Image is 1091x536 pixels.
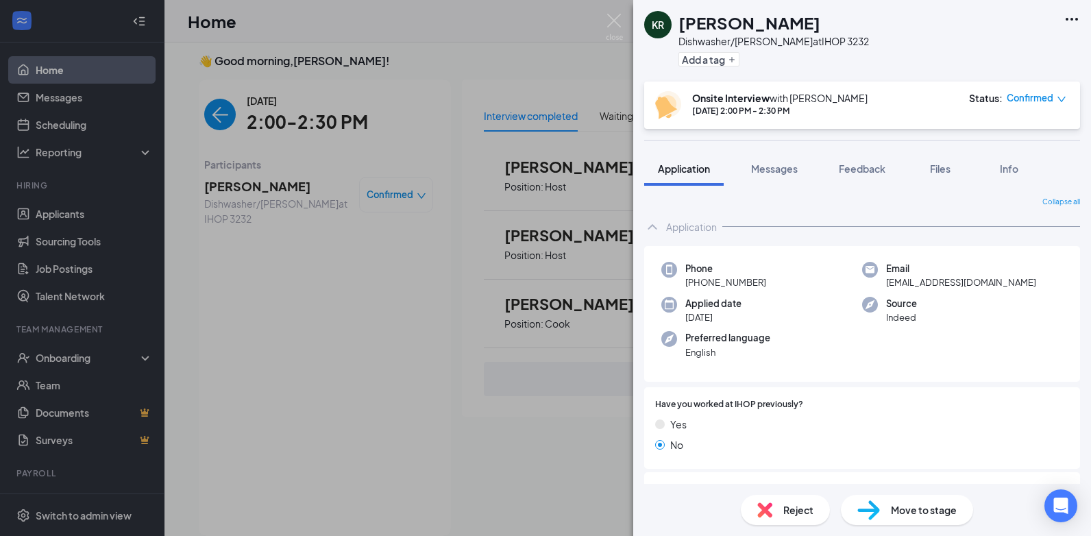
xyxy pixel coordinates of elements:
svg: ChevronUp [644,219,661,235]
div: with [PERSON_NAME] [692,91,868,105]
span: Preferred language [685,331,770,345]
span: Feedback [839,162,885,175]
span: Phone [685,262,766,276]
span: English [685,345,770,359]
span: [EMAIL_ADDRESS][DOMAIN_NAME] [886,276,1036,289]
b: Onsite Interview [692,92,770,104]
div: [DATE] 2:00 PM - 2:30 PM [692,105,868,117]
span: No [670,437,683,452]
div: Status : [969,91,1003,105]
span: Files [930,162,951,175]
div: Application [666,220,717,234]
button: PlusAdd a tag [678,52,739,66]
svg: Ellipses [1064,11,1080,27]
span: Email [886,262,1036,276]
div: Dishwasher/[PERSON_NAME] at IHOP 3232 [678,34,869,48]
span: Info [1000,162,1018,175]
svg: Plus [728,56,736,64]
span: Collapse all [1042,197,1080,208]
span: Have you worked at IHOP previously? [655,398,803,411]
span: Yes [670,417,687,432]
span: Move to stage [891,502,957,517]
h1: [PERSON_NAME] [678,11,820,34]
span: down [1057,95,1066,104]
span: Indeed [886,310,917,324]
span: [DATE] [685,310,741,324]
span: Application [658,162,710,175]
span: Have you previously worked in the restaurant industry? [655,483,869,496]
div: KR [652,18,664,32]
span: Applied date [685,297,741,310]
div: Open Intercom Messenger [1044,489,1077,522]
span: [PHONE_NUMBER] [685,276,766,289]
span: Confirmed [1007,91,1053,105]
span: Reject [783,502,813,517]
span: Source [886,297,917,310]
span: Messages [751,162,798,175]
